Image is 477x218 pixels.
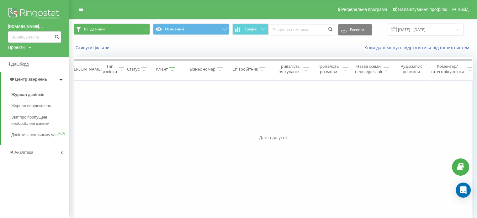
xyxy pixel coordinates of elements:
[11,112,69,129] a: Звіт про пропущені необроблені дзвінки
[11,103,51,109] span: Журнал повідомлень
[232,24,268,35] button: Графік
[11,100,69,112] a: Журнал повідомлень
[458,7,469,12] span: Вихід
[364,45,472,51] a: Коли дані можуть відрізнятися вiд інших систем
[11,114,66,127] span: Звіт про пропущені необроблені дзвінки
[156,66,168,72] div: Клієнт
[8,24,61,30] a: [DOMAIN_NAME]...
[8,31,61,43] input: Пошук за номером
[74,24,150,35] button: Всі дзвінки
[153,24,229,35] button: Основний
[11,92,45,98] span: Журнал дзвінків
[245,27,257,31] span: Графік
[341,7,387,12] span: Реферальна програма
[74,45,113,51] button: Скинути фільтри
[232,66,258,72] div: Співробітник
[429,64,466,74] div: Коментар/категорія дзвінка
[11,129,69,141] a: Дзвінки в реальному часіNEW
[398,7,447,12] span: Налаштування профілю
[8,44,25,51] div: Проекти
[277,64,302,74] div: Тривалість очікування
[355,64,382,74] div: Назва схеми переадресації
[8,6,61,22] img: Ringostat logo
[127,66,140,72] div: Статус
[268,24,335,35] input: Пошук за номером
[456,183,471,198] div: Open Intercom Messenger
[396,64,427,74] div: Аудіозапис розмови
[103,64,117,74] div: Тип дзвінка
[11,62,29,66] span: Дашборд
[316,64,341,74] div: Тривалість розмови
[70,66,102,72] div: [PERSON_NAME]
[74,135,472,141] div: Дані відсутні
[338,24,372,35] button: Експорт
[11,132,58,138] span: Дзвінки в реальному часі
[11,89,69,100] a: Журнал дзвінків
[14,150,33,155] span: Аналiтика
[15,77,47,82] span: Центр звернень
[190,66,215,72] div: Бізнес номер
[84,27,105,32] span: Всі дзвінки
[1,72,69,87] a: Центр звернень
